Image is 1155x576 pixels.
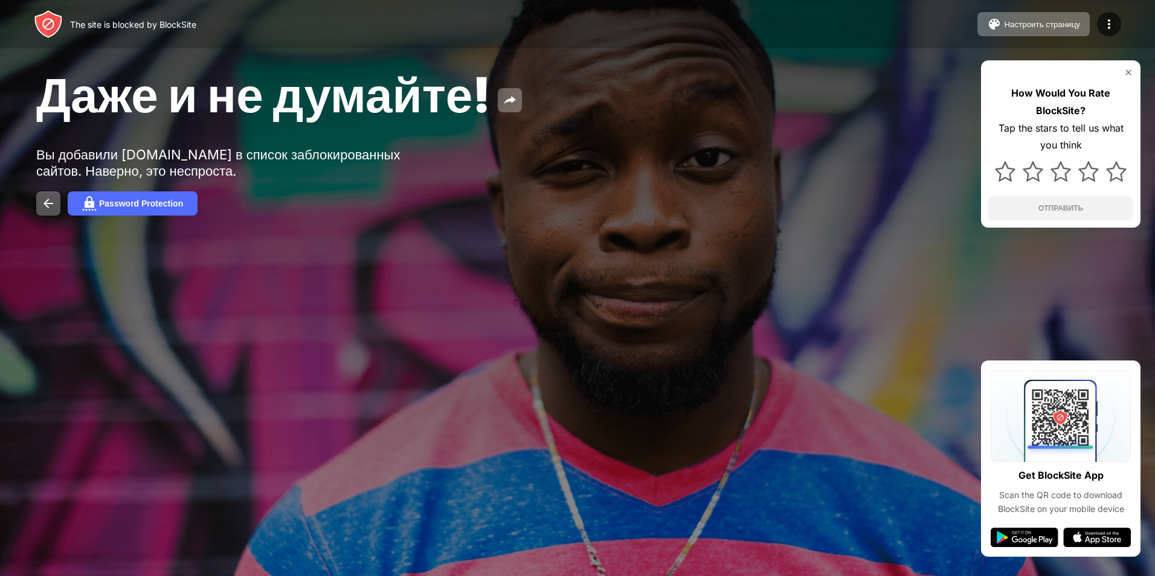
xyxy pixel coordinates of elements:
div: The site is blocked by BlockSite [70,19,196,30]
div: Настроить страницу [1004,20,1080,29]
span: Даже и не думайте! [36,65,491,124]
div: Вы добавили [DOMAIN_NAME] в список заблокированных сайтов. Наверно, это неспроста. [36,147,410,179]
img: app-store.svg [1063,528,1131,547]
img: rate-us-close.svg [1124,68,1133,77]
img: google-play.svg [991,528,1058,547]
img: star.svg [995,161,1015,182]
div: Password Protection [99,199,183,208]
img: star.svg [1050,161,1071,182]
img: back.svg [41,196,56,211]
img: header-logo.svg [34,10,63,39]
div: Tap the stars to tell us what you think [988,120,1133,155]
div: Get BlockSite App [1018,467,1104,484]
img: menu-icon.svg [1102,17,1116,31]
button: Password Protection [68,191,198,216]
img: qrcode.svg [991,370,1131,462]
img: password.svg [82,196,97,211]
img: star.svg [1023,161,1043,182]
button: ОТПРАВИТЬ [988,196,1133,220]
img: pallet.svg [987,17,1002,31]
div: How Would You Rate BlockSite? [988,85,1133,120]
button: Настроить страницу [977,12,1090,36]
img: star.svg [1106,161,1127,182]
img: star.svg [1078,161,1099,182]
div: Scan the QR code to download BlockSite on your mobile device [991,488,1131,516]
img: share.svg [503,93,517,107]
